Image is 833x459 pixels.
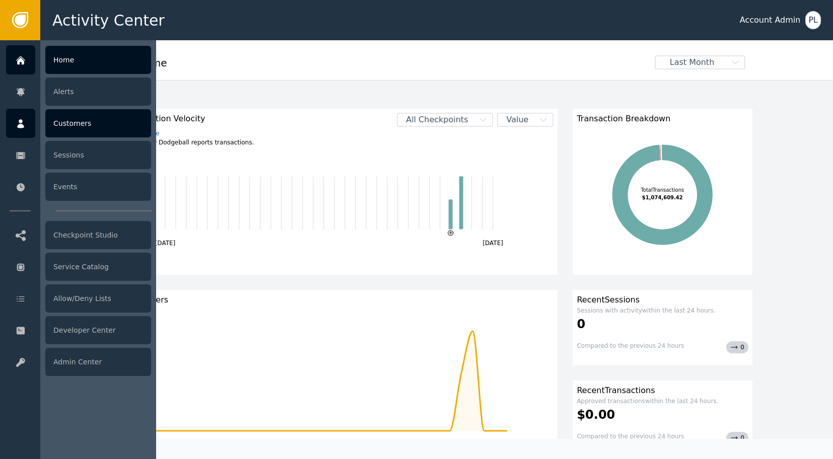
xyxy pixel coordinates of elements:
[45,221,151,249] div: Checkpoint Studio
[6,140,151,170] a: Sessions
[45,284,151,313] div: Allow/Deny Lists
[641,187,684,193] tspan: Total Transactions
[577,341,684,353] div: Compared to the previous 24 hours
[459,176,463,229] rect: Transaction2025-08-29
[6,284,151,313] a: Allow/Deny Lists
[6,252,151,281] a: Service Catalog
[125,294,553,306] div: Customers
[52,9,165,32] span: Activity Center
[6,45,151,74] a: Home
[45,46,151,74] div: Home
[125,129,254,147] div: about how Dodgeball reports transactions.
[6,316,151,345] a: Developer Center
[648,55,752,69] button: Last Month
[6,172,151,201] a: Events
[45,316,151,344] div: Developer Center
[740,14,801,26] div: Account Admin
[577,397,748,406] div: Approved transactions within the last 24 hours.
[125,113,254,125] span: Transaction Velocity
[45,78,151,106] div: Alerts
[498,114,536,126] span: Value
[45,109,151,137] div: Customers
[577,406,748,424] div: $0.00
[497,113,553,127] button: Value
[45,348,151,376] div: Admin Center
[577,385,748,397] div: Recent Transactions
[805,11,821,29] button: PL
[398,114,476,126] span: All Checkpoints
[45,173,151,201] div: Events
[577,294,748,306] div: Recent Sessions
[577,315,748,333] div: 0
[125,129,254,138] a: Learn more
[577,306,748,315] div: Sessions with activity within the last 24 hours.
[449,199,453,229] rect: Transaction2025-08-28
[577,113,670,125] span: Transaction Breakdown
[740,342,744,352] span: 0
[656,56,728,68] span: Last Month
[6,77,151,106] a: Alerts
[45,253,151,281] div: Service Catalog
[6,347,151,376] a: Admin Center
[483,240,504,247] text: [DATE]
[740,433,744,443] span: 0
[577,432,684,444] div: Compared to the previous 24 hours
[6,220,151,250] a: Checkpoint Studio
[397,113,493,127] button: All Checkpoints
[642,195,683,200] tspan: $1,074,609.42
[121,55,648,78] div: Welcome
[6,109,151,138] a: Customers
[45,141,151,169] div: Sessions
